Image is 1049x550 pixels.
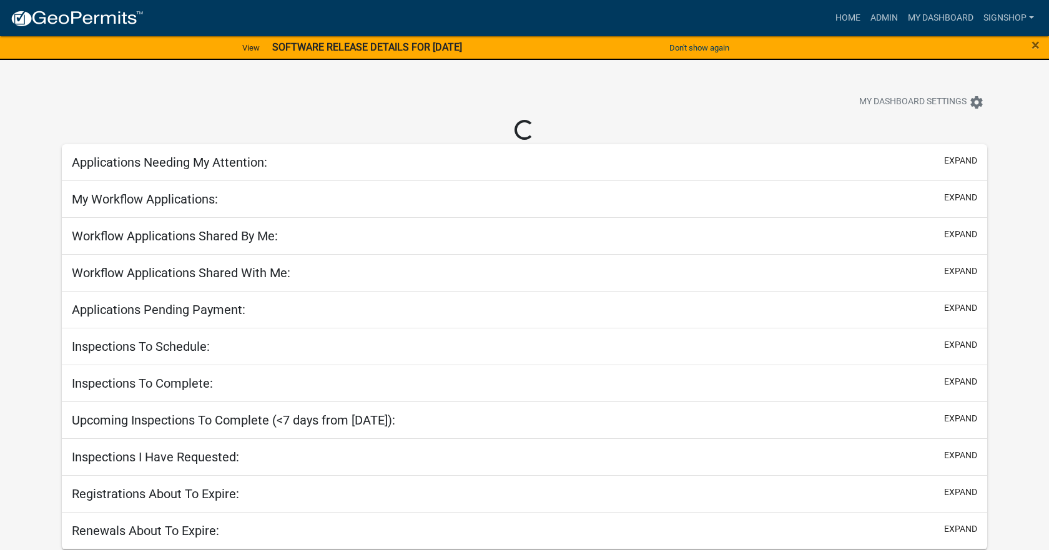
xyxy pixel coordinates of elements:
[72,155,267,170] h5: Applications Needing My Attention:
[72,413,395,428] h5: Upcoming Inspections To Complete (<7 days from [DATE]):
[944,191,977,204] button: expand
[272,41,462,53] strong: SOFTWARE RELEASE DETAILS FOR [DATE]
[944,449,977,462] button: expand
[944,338,977,351] button: expand
[944,265,977,278] button: expand
[72,302,245,317] h5: Applications Pending Payment:
[72,192,218,207] h5: My Workflow Applications:
[865,6,903,30] a: Admin
[664,37,734,58] button: Don't show again
[72,523,219,538] h5: Renewals About To Expire:
[72,265,290,280] h5: Workflow Applications Shared With Me:
[1032,37,1040,52] button: Close
[72,449,239,464] h5: Inspections I Have Requested:
[944,302,977,315] button: expand
[849,90,994,114] button: My Dashboard Settingssettings
[944,375,977,388] button: expand
[72,228,278,243] h5: Workflow Applications Shared By Me:
[903,6,978,30] a: My Dashboard
[1032,36,1040,54] span: ×
[969,95,984,110] i: settings
[944,412,977,425] button: expand
[72,339,210,354] h5: Inspections To Schedule:
[830,6,865,30] a: Home
[237,37,265,58] a: View
[944,486,977,499] button: expand
[944,228,977,241] button: expand
[72,376,213,391] h5: Inspections To Complete:
[944,154,977,167] button: expand
[978,6,1039,30] a: Signshop
[944,523,977,536] button: expand
[72,486,239,501] h5: Registrations About To Expire:
[859,95,967,110] span: My Dashboard Settings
